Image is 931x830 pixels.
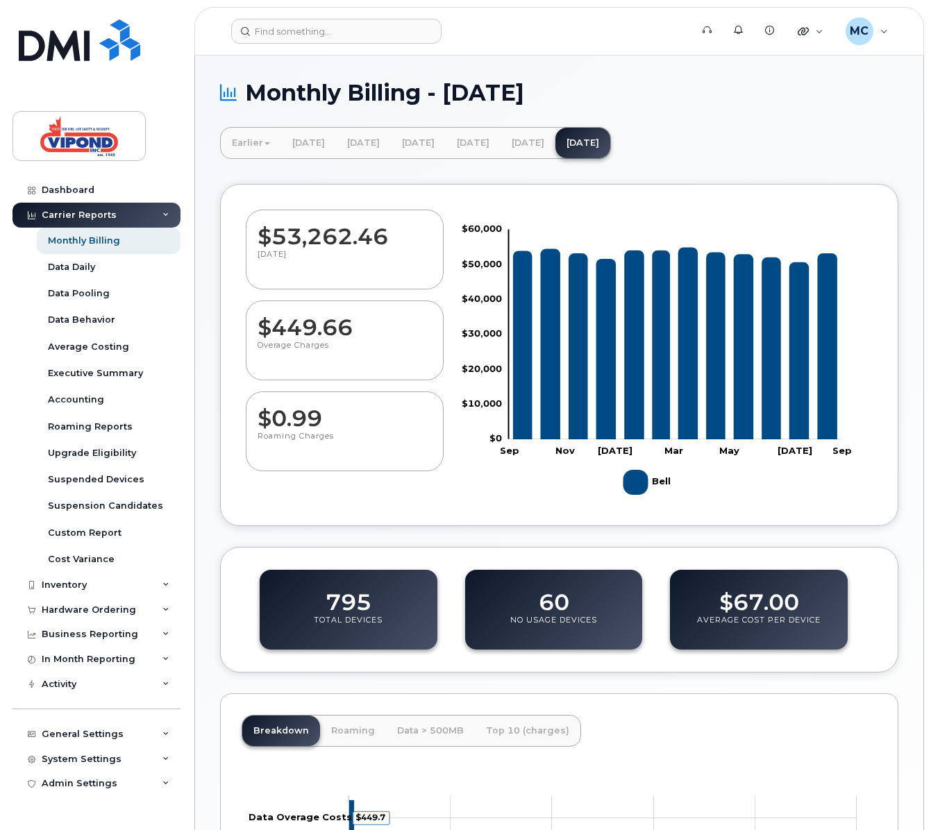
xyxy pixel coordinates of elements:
[386,715,475,746] a: Data > 500MB
[462,293,502,304] tspan: $40,000
[462,328,502,339] tspan: $30,000
[258,392,432,431] dd: $0.99
[249,811,352,822] tspan: Data Overage Costs
[242,715,320,746] a: Breakdown
[598,445,632,456] tspan: [DATE]
[623,464,673,500] g: Bell
[258,340,432,365] p: Overage Charges
[664,445,683,456] tspan: Mar
[462,363,502,374] tspan: $20,000
[258,431,432,456] p: Roaming Charges
[778,445,812,456] tspan: [DATE]
[220,81,898,105] h1: Monthly Billing - [DATE]
[462,398,502,409] tspan: $10,000
[555,445,574,456] tspan: Nov
[510,615,597,640] p: No Usage Devices
[355,812,385,822] tspan: $449.7
[221,128,281,158] a: Earlier
[258,249,432,274] p: [DATE]
[832,445,852,456] tspan: Sep
[320,715,386,746] a: Roaming
[258,301,432,340] dd: $449.66
[462,258,502,269] tspan: $50,000
[281,128,336,158] a: [DATE]
[500,445,519,456] tspan: Sep
[623,464,673,500] g: Legend
[697,615,821,640] p: Average Cost Per Device
[326,576,371,615] dd: 795
[489,432,502,443] tspan: $0
[501,128,555,158] a: [DATE]
[391,128,446,158] a: [DATE]
[475,715,580,746] a: Top 10 (charges)
[719,445,739,456] tspan: May
[513,247,837,439] g: Bell
[258,210,432,249] dd: $53,262.46
[555,128,610,158] a: [DATE]
[539,576,569,615] dd: 60
[462,223,502,234] tspan: $60,000
[446,128,501,158] a: [DATE]
[336,128,391,158] a: [DATE]
[314,615,383,640] p: Total Devices
[719,576,799,615] dd: $67.00
[462,223,852,500] g: Chart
